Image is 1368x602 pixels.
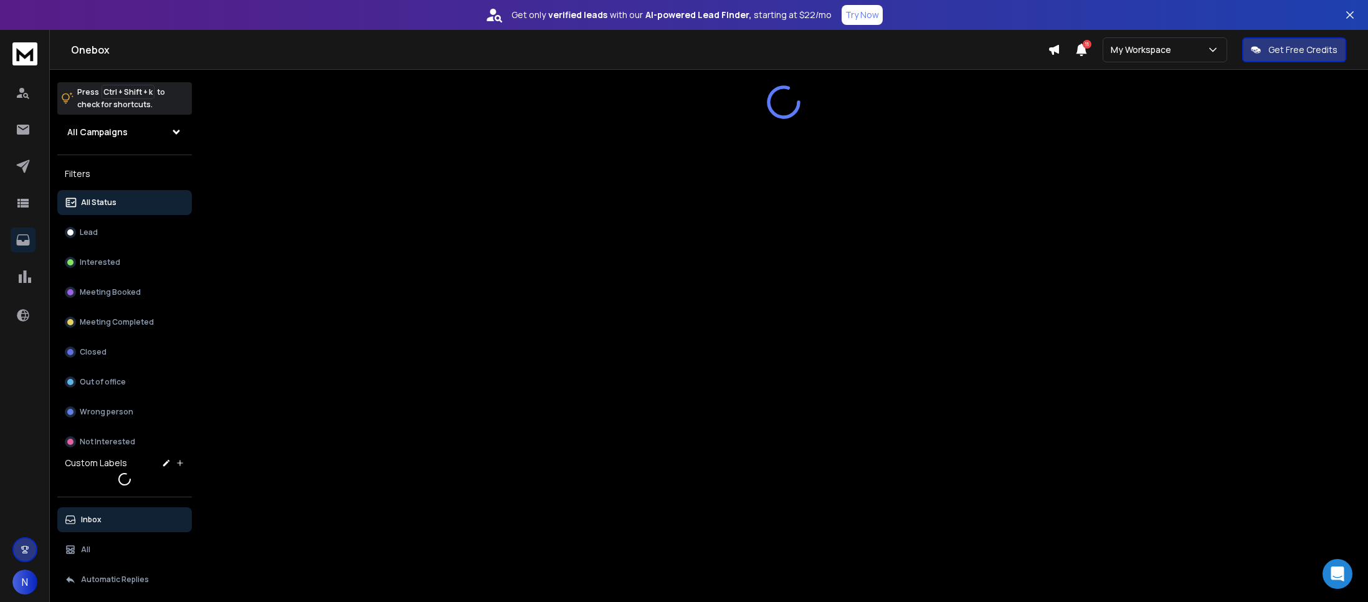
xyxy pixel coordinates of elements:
p: Try Now [845,9,879,21]
button: Lead [57,220,192,245]
button: Get Free Credits [1242,37,1346,62]
h1: Onebox [71,42,1048,57]
strong: verified leads [548,9,607,21]
div: Open Intercom Messenger [1323,559,1352,589]
button: Interested [57,250,192,275]
p: Closed [80,347,107,357]
p: Meeting Completed [80,317,154,327]
p: Get only with our starting at $22/mo [511,9,832,21]
img: logo [12,42,37,65]
button: All Campaigns [57,120,192,145]
p: My Workspace [1111,44,1176,56]
span: Ctrl + Shift + k [102,85,154,99]
h3: Custom Labels [65,457,127,469]
button: N [12,570,37,595]
button: Not Interested [57,429,192,454]
p: Get Free Credits [1268,44,1337,56]
h3: Filters [57,165,192,183]
p: Automatic Replies [81,575,149,585]
p: Wrong person [80,407,133,417]
button: Meeting Completed [57,310,192,335]
p: All Status [81,198,116,208]
p: Not Interested [80,437,135,447]
h1: All Campaigns [67,126,128,138]
button: Meeting Booked [57,280,192,305]
button: Wrong person [57,399,192,424]
button: Automatic Replies [57,567,192,592]
p: Interested [80,257,120,267]
button: Inbox [57,507,192,532]
strong: AI-powered Lead Finder, [645,9,751,21]
button: Out of office [57,370,192,394]
button: Closed [57,340,192,365]
button: All [57,537,192,562]
p: Lead [80,227,98,237]
span: 11 [1083,40,1091,49]
button: Try Now [842,5,883,25]
button: All Status [57,190,192,215]
p: All [81,545,90,555]
p: Press to check for shortcuts. [77,86,165,111]
p: Inbox [81,515,102,525]
p: Meeting Booked [80,287,141,297]
p: Out of office [80,377,126,387]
